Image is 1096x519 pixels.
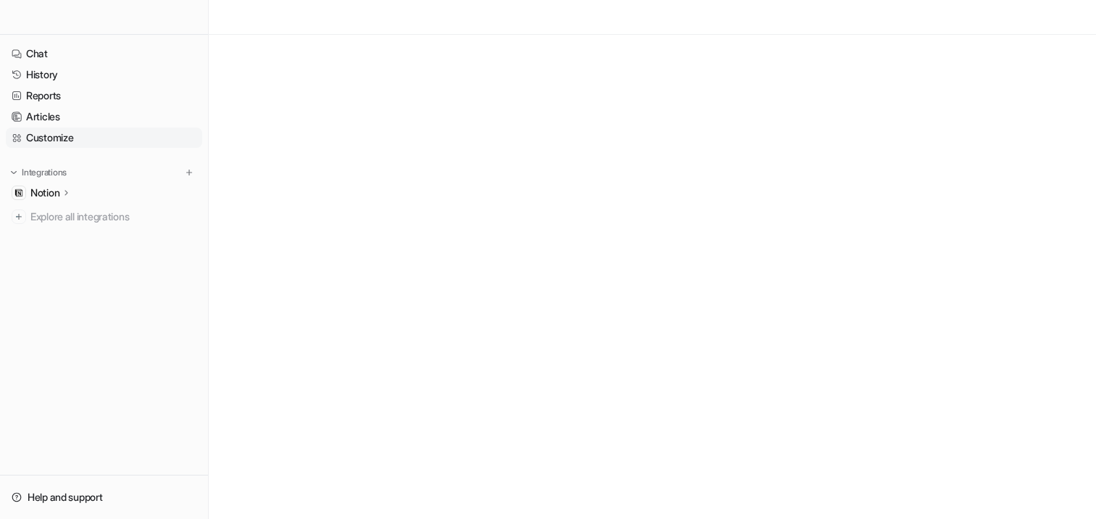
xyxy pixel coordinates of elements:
img: menu_add.svg [184,167,194,178]
a: Chat [6,43,202,64]
img: expand menu [9,167,19,178]
a: History [6,65,202,85]
a: Help and support [6,487,202,507]
a: Customize [6,128,202,148]
p: Notion [30,186,59,200]
span: Explore all integrations [30,205,196,228]
a: Explore all integrations [6,207,202,227]
a: Articles [6,107,202,127]
p: Integrations [22,167,67,178]
a: Reports [6,86,202,106]
button: Integrations [6,165,71,180]
img: explore all integrations [12,209,26,224]
img: Notion [14,188,23,197]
